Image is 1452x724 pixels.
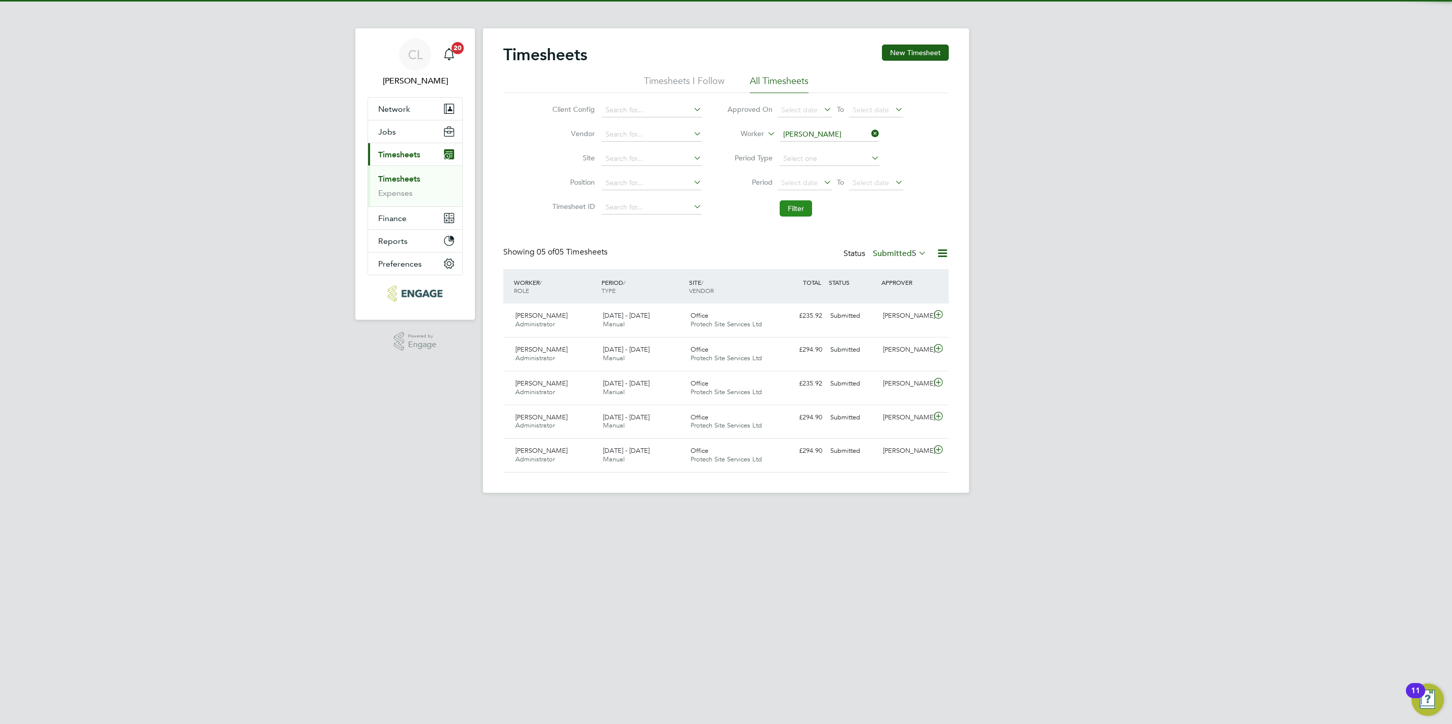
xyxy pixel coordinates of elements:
[549,178,595,187] label: Position
[378,188,413,198] a: Expenses
[826,409,879,426] div: Submitted
[879,308,932,324] div: [PERSON_NAME]
[687,273,774,300] div: SITE
[718,129,764,139] label: Worker
[515,354,555,362] span: Administrator
[515,388,555,396] span: Administrator
[439,38,459,71] a: 20
[503,45,587,65] h2: Timesheets
[378,214,407,223] span: Finance
[549,129,595,138] label: Vendor
[912,248,916,259] span: 5
[515,455,555,463] span: Administrator
[503,247,610,258] div: Showing
[602,103,702,117] input: Search for...
[511,273,599,300] div: WORKER
[603,421,625,430] span: Manual
[691,388,762,396] span: Protech Site Services Ltd
[781,105,818,114] span: Select date
[826,342,879,358] div: Submitted
[603,388,625,396] span: Manual
[780,127,879,142] input: Search for...
[691,421,762,430] span: Protech Site Services Ltd
[774,409,826,426] div: £294.90
[691,311,708,320] span: Office
[599,273,687,300] div: PERIOD
[780,152,879,166] input: Select one
[603,345,650,354] span: [DATE] - [DATE]
[515,379,568,388] span: [PERSON_NAME]
[515,421,555,430] span: Administrator
[368,143,462,165] button: Timesheets
[879,409,932,426] div: [PERSON_NAME]
[691,320,762,328] span: Protech Site Services Ltd
[537,247,608,257] span: 05 Timesheets
[843,247,929,261] div: Status
[537,247,555,257] span: 05 of
[368,252,462,275] button: Preferences
[515,320,555,328] span: Administrator
[727,105,773,114] label: Approved On
[368,38,463,87] a: CL[PERSON_NAME]
[882,45,949,61] button: New Timesheet
[602,176,702,190] input: Search for...
[834,103,847,116] span: To
[515,446,568,455] span: [PERSON_NAME]
[540,278,542,286] span: /
[603,311,650,320] span: [DATE] - [DATE]
[826,273,879,291] div: STATUS
[368,207,462,229] button: Finance
[452,42,464,54] span: 20
[408,340,436,349] span: Engage
[691,345,708,354] span: Office
[873,248,926,259] label: Submitted
[774,375,826,392] div: £235.92
[601,286,616,294] span: TYPE
[689,286,714,294] span: VENDOR
[515,345,568,354] span: [PERSON_NAME]
[408,332,436,340] span: Powered by
[408,48,423,61] span: CL
[603,413,650,421] span: [DATE] - [DATE]
[701,278,703,286] span: /
[378,259,422,269] span: Preferences
[691,354,762,362] span: Protech Site Services Ltd
[355,28,475,320] nav: Main navigation
[879,375,932,392] div: [PERSON_NAME]
[368,285,463,302] a: Go to home page
[549,153,595,162] label: Site
[602,200,702,215] input: Search for...
[644,75,724,93] li: Timesheets I Follow
[378,104,410,114] span: Network
[727,153,773,162] label: Period Type
[750,75,809,93] li: All Timesheets
[826,443,879,459] div: Submitted
[368,75,463,87] span: Chloe Lyons
[368,165,462,206] div: Timesheets
[774,443,826,459] div: £294.90
[691,413,708,421] span: Office
[826,308,879,324] div: Submitted
[879,273,932,291] div: APPROVER
[368,98,462,120] button: Network
[602,152,702,166] input: Search for...
[514,286,529,294] span: ROLE
[388,285,442,302] img: protechltd-logo-retina.png
[826,375,879,392] div: Submitted
[549,202,595,211] label: Timesheet ID
[515,413,568,421] span: [PERSON_NAME]
[623,278,625,286] span: /
[781,178,818,187] span: Select date
[603,354,625,362] span: Manual
[378,150,420,159] span: Timesheets
[834,176,847,189] span: To
[691,379,708,388] span: Office
[691,446,708,455] span: Office
[853,105,889,114] span: Select date
[394,332,437,351] a: Powered byEngage
[727,178,773,187] label: Period
[368,230,462,252] button: Reports
[879,443,932,459] div: [PERSON_NAME]
[853,178,889,187] span: Select date
[368,120,462,143] button: Jobs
